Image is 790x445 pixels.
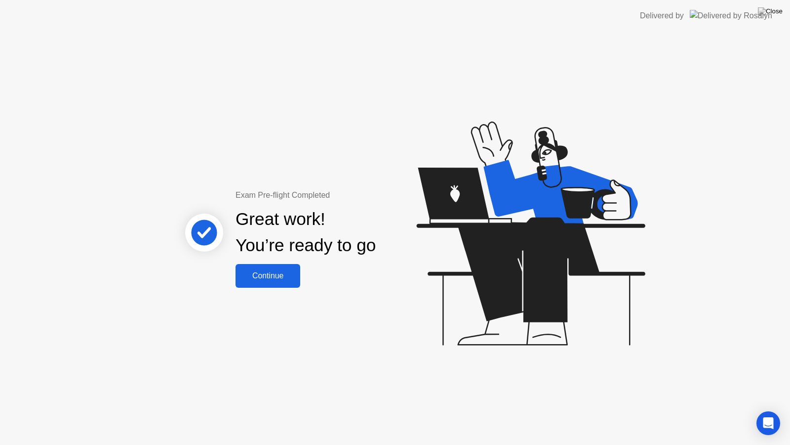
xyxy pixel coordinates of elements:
[756,411,780,435] div: Open Intercom Messenger
[690,10,772,21] img: Delivered by Rosalyn
[236,206,376,259] div: Great work! You’re ready to go
[758,7,783,15] img: Close
[640,10,684,22] div: Delivered by
[238,271,297,280] div: Continue
[236,189,439,201] div: Exam Pre-flight Completed
[236,264,300,288] button: Continue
